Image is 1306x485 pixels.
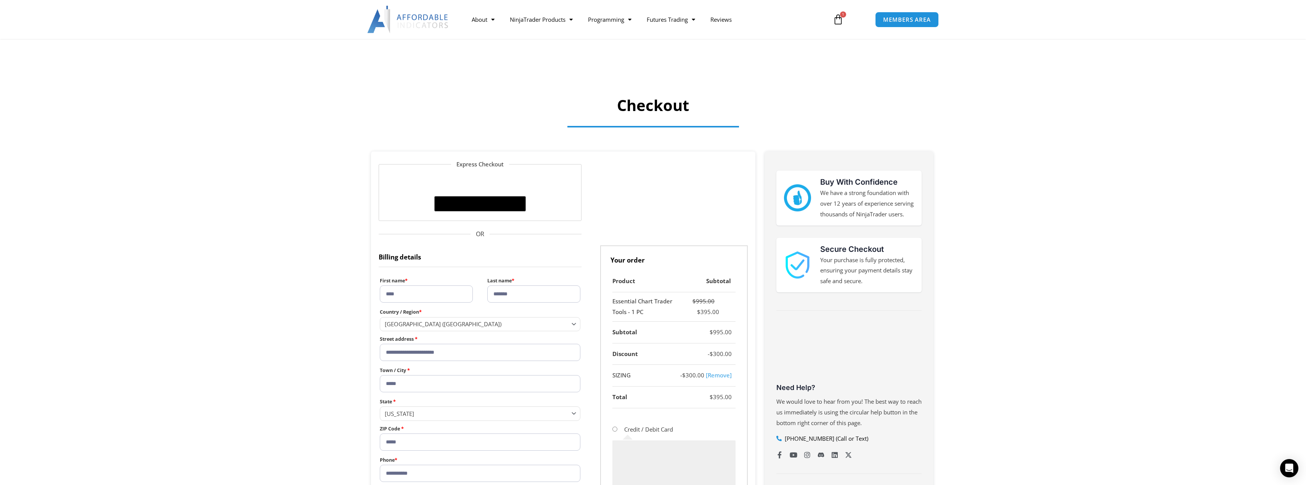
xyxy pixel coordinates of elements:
[380,334,581,344] label: Street address
[710,393,713,401] span: $
[502,11,580,28] a: NinjaTrader Products
[380,424,581,433] label: ZIP Code
[464,11,502,28] a: About
[379,245,582,267] h3: Billing details
[600,245,748,271] h3: Your order
[624,425,673,433] label: Credit / Debit Card
[820,176,914,188] h3: Buy With Confidence
[639,11,703,28] a: Futures Trading
[385,410,569,417] span: Nebraska
[697,308,719,316] bdi: 395.00
[380,366,581,375] label: Town / City
[840,11,846,18] span: 1
[580,11,639,28] a: Programming
[776,324,922,381] iframe: Customer reviews powered by Trustpilot
[433,174,527,194] iframe: Secure express checkout frame
[451,159,509,170] legend: Express Checkout
[434,196,526,211] button: Buy with GPay
[612,365,680,387] th: SIZING
[682,371,704,379] span: 300.00
[379,229,582,240] span: OR
[385,320,569,328] span: United States (US)
[883,17,931,23] span: MEMBERS AREA
[784,184,811,211] img: mark thumbs good 43913 | Affordable Indicators – NinjaTrader
[821,8,855,31] a: 1
[612,328,637,336] strong: Subtotal
[710,328,713,336] span: $
[679,365,736,387] td: -
[1280,459,1298,477] div: Open Intercom Messenger
[487,276,580,285] label: Last name
[708,350,710,358] span: -
[692,297,715,305] bdi: 995.00
[612,343,680,365] th: Discount
[875,12,939,27] a: MEMBERS AREA
[692,297,696,305] span: $
[697,308,700,316] span: $
[710,350,732,358] bdi: 300.00
[380,397,581,406] label: State
[612,271,680,292] th: Product
[380,455,581,465] label: Phone
[367,6,449,33] img: LogoAI
[380,276,473,285] label: First name
[400,95,906,116] h1: Checkout
[612,292,680,322] td: Essential Chart Trader Tools - 1 PC
[710,350,713,358] span: $
[464,11,824,28] nav: Menu
[380,317,581,331] span: Country / Region
[682,371,686,379] span: $
[784,251,811,279] img: 1000913 | Affordable Indicators – NinjaTrader
[710,328,732,336] bdi: 995.00
[380,406,581,421] span: State
[679,271,736,292] th: Subtotal
[820,243,914,255] h3: Secure Checkout
[820,255,914,287] p: Your purchase is fully protected, ensuring your payment details stay safe and secure.
[380,307,581,317] label: Country / Region
[783,433,868,444] span: [PHONE_NUMBER] (Call or Text)
[706,371,732,379] a: Remove sizing coupon
[776,383,922,392] h3: Need Help?
[820,188,914,220] p: We have a strong foundation with over 12 years of experience serving thousands of NinjaTrader users.
[612,393,627,401] strong: Total
[710,393,732,401] bdi: 395.00
[703,11,739,28] a: Reviews
[776,398,922,427] span: We would love to hear from you! The best way to reach us immediately is using the circular help b...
